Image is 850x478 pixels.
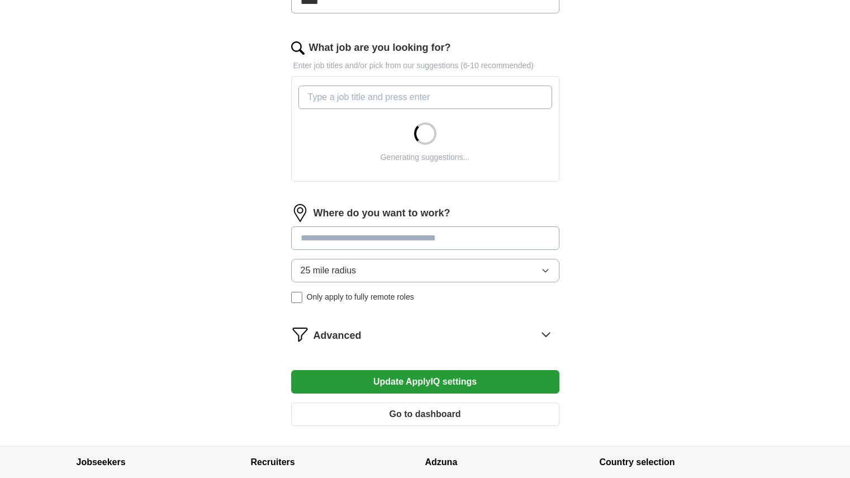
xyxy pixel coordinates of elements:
[291,259,559,282] button: 25 mile radius
[291,325,309,343] img: filter
[314,206,450,221] label: Where do you want to work?
[314,328,362,343] span: Advanced
[309,40,451,55] label: What job are you looking for?
[291,370,559,394] button: Update ApplyIQ settings
[298,86,552,109] input: Type a job title and press enter
[291,60,559,72] p: Enter job titles and/or pick from our suggestions (6-10 recommended)
[381,152,470,163] div: Generating suggestions...
[291,403,559,426] button: Go to dashboard
[291,292,302,303] input: Only apply to fully remote roles
[600,447,774,478] h4: Country selection
[307,291,414,303] span: Only apply to fully remote roles
[291,204,309,222] img: location.png
[291,41,305,55] img: search.png
[301,264,357,277] span: 25 mile radius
